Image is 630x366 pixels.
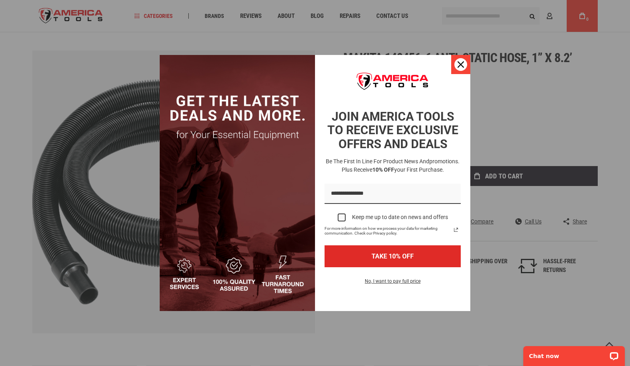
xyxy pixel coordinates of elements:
span: For more information on how we process your data for marketing communication. Check our Privacy p... [325,226,451,236]
button: Close [451,55,470,74]
strong: JOIN AMERICA TOOLS TO RECEIVE EXCLUSIVE OFFERS AND DEALS [327,110,458,151]
svg: close icon [458,61,464,68]
button: No, I want to pay full price [358,277,427,290]
strong: 10% OFF [372,166,394,173]
button: TAKE 10% OFF [325,245,461,267]
iframe: LiveChat chat widget [518,341,630,366]
a: Read our Privacy Policy [451,225,461,235]
input: Email field [325,184,461,204]
h3: Be the first in line for product news and [323,157,462,174]
div: Keep me up to date on news and offers [352,214,448,221]
svg: link icon [451,225,461,235]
